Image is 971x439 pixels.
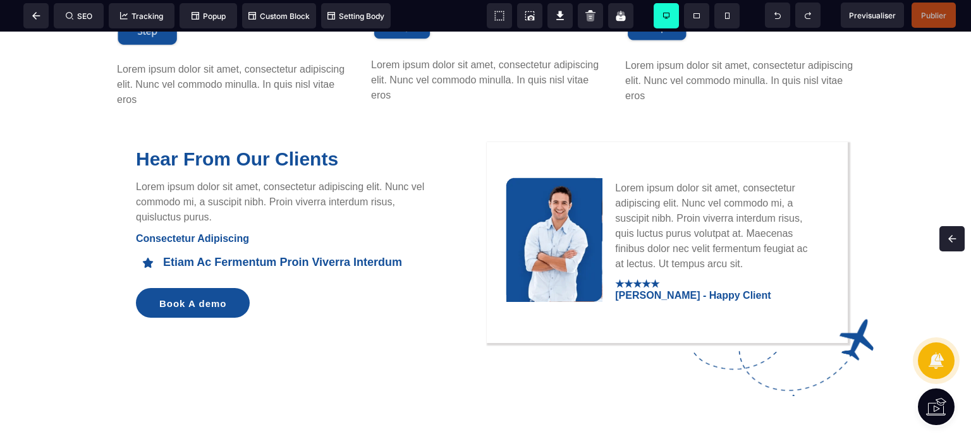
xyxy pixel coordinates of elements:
[841,3,904,28] span: Preview
[615,149,816,240] div: Lorem ipsum dolor sit amet, consectetur adipiscing elit. Nunc vel commodo mi, a suscipit nibh. Pr...
[371,26,600,71] div: Lorem ipsum dolor sit amet, consectetur adipiscing elit. Nunc vel commodo minulla. In quis nisl v...
[687,277,876,364] img: 7c11718da672dcb1a2c4d28e4e456b13_tmpa3tdy_vv.png
[625,27,854,72] div: Lorem ipsum dolor sit amet, consectetur adipiscing elit. Nunc vel commodo minulla. In quis nisl v...
[120,11,163,21] span: Tracking
[117,30,346,76] div: Lorem ipsum dolor sit amet, consectetur adipiscing elit. Nunc vel commodo minulla. In quis nisl v...
[849,11,896,20] span: Previsualiser
[615,258,816,270] div: [PERSON_NAME] - Happy Client
[136,148,436,193] div: Lorem ipsum dolor sit amet, consectetur adipiscing elit. Nunc vel commodo mi, a suscipit nibh. Pr...
[136,256,250,286] button: Book A demo
[487,3,512,28] span: View components
[327,11,384,21] span: Setting Body
[136,117,436,138] div: Hear From Our Clients
[517,3,542,28] span: Screenshot
[66,11,92,21] span: SEO
[192,11,226,21] span: Popup
[615,246,816,258] div: ★★★★★
[248,11,310,21] span: Custom Block
[506,146,602,270] img: cfc49650f04120e6762a9f0e096f9468_tmp49b2dark.png
[163,224,433,238] div: Etiam Ac Fermentum Proin Viverra Interdum
[136,201,249,212] b: Consectetur Adipiscing
[921,11,946,20] span: Publier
